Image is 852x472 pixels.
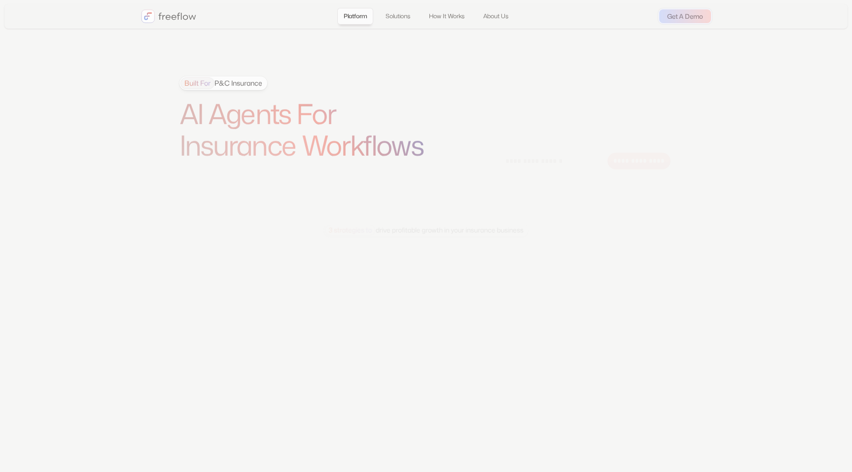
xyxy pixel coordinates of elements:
a: Get A Demo [659,9,711,23]
span: Built For [180,77,214,89]
a: About Us [477,8,515,25]
h1: AI Agents For Insurance Workflows [179,98,451,162]
div: drive profitable growth in your insurance business [325,224,524,236]
a: home [141,9,196,23]
a: Solutions [379,8,417,25]
a: How It Works [423,8,471,25]
div: P&C Insurance [180,77,262,89]
form: Email Form [497,151,673,171]
span: 3 strategies to [325,224,376,236]
a: Platform [337,8,373,25]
